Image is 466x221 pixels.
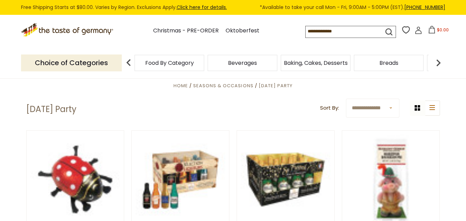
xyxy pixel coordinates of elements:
a: Click here for details. [177,4,227,11]
img: previous arrow [122,56,136,70]
a: Breads [379,60,398,66]
a: Christmas - PRE-ORDER [153,26,219,36]
a: Baking, Cakes, Desserts [284,60,348,66]
span: $0.00 [437,27,449,33]
a: Food By Category [145,60,194,66]
button: $0.00 [424,26,453,36]
a: Home [173,82,188,89]
span: *Available to take your call Mon - Fri, 9:00AM - 5:00PM (EST). [260,3,445,11]
p: Choice of Categories [21,54,122,71]
a: [DATE] Party [259,82,293,89]
img: next arrow [432,56,445,70]
label: Sort By: [320,104,339,112]
a: [PHONE_NUMBER] [404,4,445,11]
div: Free Shipping Starts at $80.00. Varies by Region. Exclusions Apply. [21,3,445,11]
h1: [DATE] Party [26,104,77,114]
a: Oktoberfest [226,26,259,36]
a: Seasons & Occasions [193,82,253,89]
a: Beverages [228,60,257,66]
